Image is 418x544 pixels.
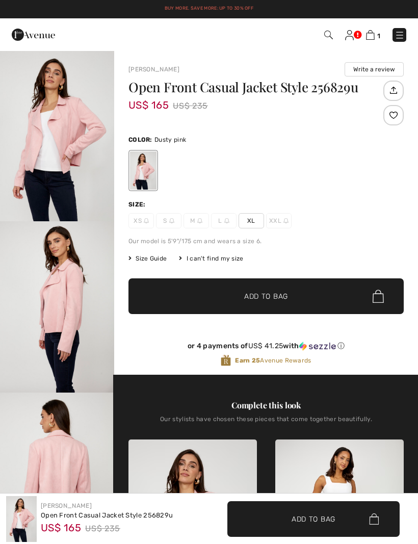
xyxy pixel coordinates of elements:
span: US$ 165 [128,89,169,111]
a: Buy More. Save More: Up to 30% Off [165,6,253,11]
span: 1 [377,32,380,40]
span: L [211,213,237,228]
img: Share [385,82,402,99]
img: Bag.svg [373,290,384,303]
span: US$ 235 [85,521,120,536]
span: S [156,213,181,228]
div: Complete this look [128,399,404,411]
img: Search [324,31,333,39]
img: Sezzle [299,342,336,351]
a: 1ère Avenue [12,29,55,39]
div: Dusty pink [130,151,156,190]
span: Add to Bag [244,291,288,302]
a: 1 [366,29,380,41]
span: Avenue Rewards [235,356,311,365]
strong: Earn 25 [235,357,260,364]
span: Color: [128,136,152,143]
span: XL [239,213,264,228]
img: 1ère Avenue [12,24,55,45]
div: I can't find my size [179,254,243,263]
a: [PERSON_NAME] [128,66,179,73]
img: ring-m.svg [224,218,229,223]
img: ring-m.svg [144,218,149,223]
span: Add to Bag [292,513,335,524]
button: Add to Bag [227,501,400,537]
img: ring-m.svg [169,218,174,223]
button: Write a review [345,62,404,76]
img: ring-m.svg [283,218,289,223]
a: [PERSON_NAME] [41,502,92,509]
div: Our stylists have chosen these pieces that come together beautifully. [128,416,404,431]
span: Size Guide [128,254,167,263]
button: Add to Bag [128,278,404,314]
div: Our model is 5'9"/175 cm and wears a size 6. [128,237,404,246]
span: Dusty pink [154,136,186,143]
span: US$ 41.25 [248,342,283,350]
span: XS [128,213,154,228]
img: Shopping Bag [366,30,375,40]
img: My Info [345,30,354,40]
img: Menu [395,30,405,40]
div: or 4 payments of with [128,342,404,351]
h1: Open Front Casual Jacket Style 256829u [128,81,381,94]
img: Open Front Casual Jacket Style 256829U [6,496,37,542]
div: Open Front Casual Jacket Style 256829u [41,510,173,521]
img: Avenue Rewards [221,354,231,367]
img: ring-m.svg [197,218,202,223]
span: US$ 235 [173,98,208,114]
span: M [184,213,209,228]
span: XXL [266,213,292,228]
div: Size: [128,200,148,209]
div: or 4 payments ofUS$ 41.25withSezzle Click to learn more about Sezzle [128,342,404,354]
span: US$ 165 [41,518,81,534]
